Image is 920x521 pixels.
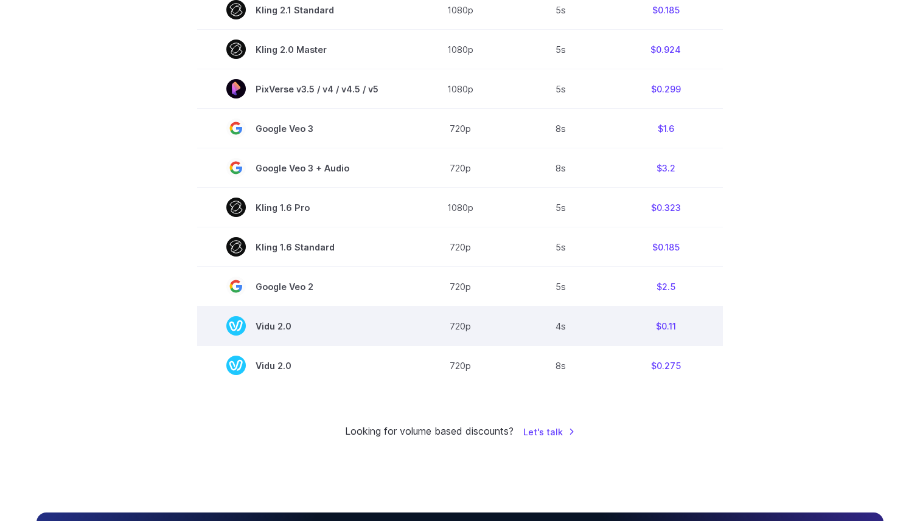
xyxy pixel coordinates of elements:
td: 1080p [408,69,512,109]
td: 5s [512,30,608,69]
td: 720p [408,109,512,148]
td: 720p [408,346,512,385]
td: 720p [408,227,512,267]
a: Let's talk [523,425,575,439]
td: $0.323 [608,188,723,227]
span: Kling 2.0 Master [226,40,378,59]
span: Kling 1.6 Pro [226,198,378,217]
span: Google Veo 3 + Audio [226,158,378,178]
td: 1080p [408,30,512,69]
td: $0.299 [608,69,723,109]
td: 8s [512,109,608,148]
small: Looking for volume based discounts? [345,424,514,440]
td: $0.275 [608,346,723,385]
td: 4s [512,306,608,346]
span: Kling 1.6 Standard [226,237,378,257]
td: 720p [408,148,512,188]
td: 8s [512,346,608,385]
td: $0.11 [608,306,723,346]
span: Vidu 2.0 [226,356,378,375]
td: $3.2 [608,148,723,188]
td: $2.5 [608,267,723,306]
span: Google Veo 3 [226,119,378,138]
td: 1080p [408,188,512,227]
td: 5s [512,267,608,306]
td: 5s [512,227,608,267]
td: $0.924 [608,30,723,69]
td: $0.185 [608,227,723,267]
td: 8s [512,148,608,188]
span: Vidu 2.0 [226,316,378,336]
span: PixVerse v3.5 / v4 / v4.5 / v5 [226,79,378,98]
span: Google Veo 2 [226,277,378,296]
td: 720p [408,306,512,346]
td: 720p [408,267,512,306]
td: 5s [512,69,608,109]
td: $1.6 [608,109,723,148]
td: 5s [512,188,608,227]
